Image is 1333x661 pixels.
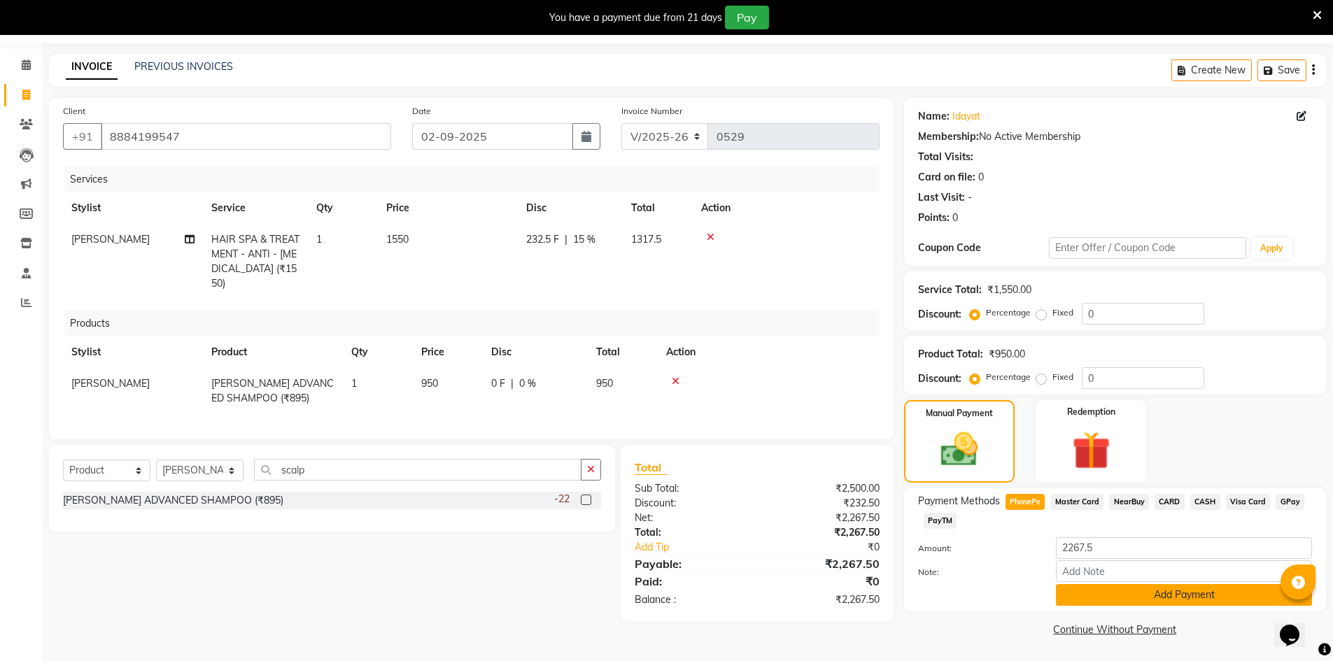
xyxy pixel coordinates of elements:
[386,233,409,246] span: 1550
[66,55,118,80] a: INVOICE
[101,123,391,150] input: Search by Name/Mobile/Email/Code
[918,170,975,185] div: Card on file:
[71,377,150,390] span: [PERSON_NAME]
[1257,59,1306,81] button: Save
[918,129,1312,144] div: No Active Membership
[624,481,757,496] div: Sub Total:
[952,109,980,124] a: Idayat
[64,311,890,336] div: Products
[624,573,757,590] div: Paid:
[518,192,623,224] th: Disc
[757,592,890,607] div: ₹2,267.50
[308,192,378,224] th: Qty
[624,555,757,572] div: Payable:
[757,525,890,540] div: ₹2,267.50
[918,283,982,297] div: Service Total:
[412,105,431,118] label: Date
[757,481,890,496] div: ₹2,500.00
[926,407,993,420] label: Manual Payment
[658,336,880,368] th: Action
[1050,494,1103,510] span: Master Card
[565,232,567,247] span: |
[631,233,661,246] span: 1317.5
[725,6,769,29] button: Pay
[1006,494,1045,510] span: PhonePe
[918,150,973,164] div: Total Visits:
[483,336,588,368] th: Disc
[1056,560,1312,582] input: Add Note
[511,376,514,391] span: |
[421,377,438,390] span: 950
[343,336,413,368] th: Qty
[1109,494,1149,510] span: NearBuy
[1155,494,1185,510] span: CARD
[918,347,983,362] div: Product Total:
[693,192,880,224] th: Action
[918,109,950,124] div: Name:
[254,459,581,481] input: Search or Scan
[918,307,961,322] div: Discount:
[908,566,1046,578] label: Note:
[918,241,1050,255] div: Coupon Code
[413,336,483,368] th: Price
[1190,494,1220,510] span: CASH
[918,190,965,205] div: Last Visit:
[757,496,890,511] div: ₹232.50
[1226,494,1271,510] span: Visa Card
[908,542,1046,555] label: Amount:
[1056,584,1312,606] button: Add Payment
[952,211,958,225] div: 0
[918,129,979,144] div: Membership:
[986,371,1031,383] label: Percentage
[64,166,890,192] div: Services
[519,376,536,391] span: 0 %
[1049,237,1246,259] input: Enter Offer / Coupon Code
[63,105,85,118] label: Client
[203,192,308,224] th: Service
[134,60,233,73] a: PREVIOUS INVOICES
[624,540,779,555] a: Add Tip
[968,190,972,205] div: -
[63,192,203,224] th: Stylist
[757,573,890,590] div: ₹0
[978,170,984,185] div: 0
[573,232,595,247] span: 15 %
[929,428,989,471] img: _cash.svg
[624,511,757,525] div: Net:
[635,460,667,475] span: Total
[316,233,322,246] span: 1
[63,123,102,150] button: +91
[211,233,299,290] span: HAIR SPA & TREATMENT - ANTI - [MEDICAL_DATA] (₹1550)
[63,493,283,508] div: [PERSON_NAME] ADVANCED SHAMPOO (₹895)
[918,211,950,225] div: Points:
[924,513,957,529] span: PayTM
[491,376,505,391] span: 0 F
[624,592,757,607] div: Balance :
[203,336,343,368] th: Product
[918,371,961,386] div: Discount:
[596,377,613,390] span: 950
[757,511,890,525] div: ₹2,267.50
[1274,605,1319,647] iframe: chat widget
[780,540,890,555] div: ₹0
[1252,238,1292,259] button: Apply
[624,496,757,511] div: Discount:
[1067,406,1115,418] label: Redemption
[549,10,722,25] div: You have a payment due from 21 days
[989,347,1025,362] div: ₹950.00
[918,494,1000,509] span: Payment Methods
[986,306,1031,319] label: Percentage
[378,192,518,224] th: Price
[1052,306,1073,319] label: Fixed
[987,283,1031,297] div: ₹1,550.00
[1056,537,1312,559] input: Amount
[623,192,693,224] th: Total
[211,377,334,404] span: [PERSON_NAME] ADVANCED SHAMPOO (₹895)
[1060,427,1122,474] img: _gift.svg
[351,377,357,390] span: 1
[1276,494,1304,510] span: GPay
[624,525,757,540] div: Total:
[71,233,150,246] span: [PERSON_NAME]
[1052,371,1073,383] label: Fixed
[907,623,1323,637] a: Continue Without Payment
